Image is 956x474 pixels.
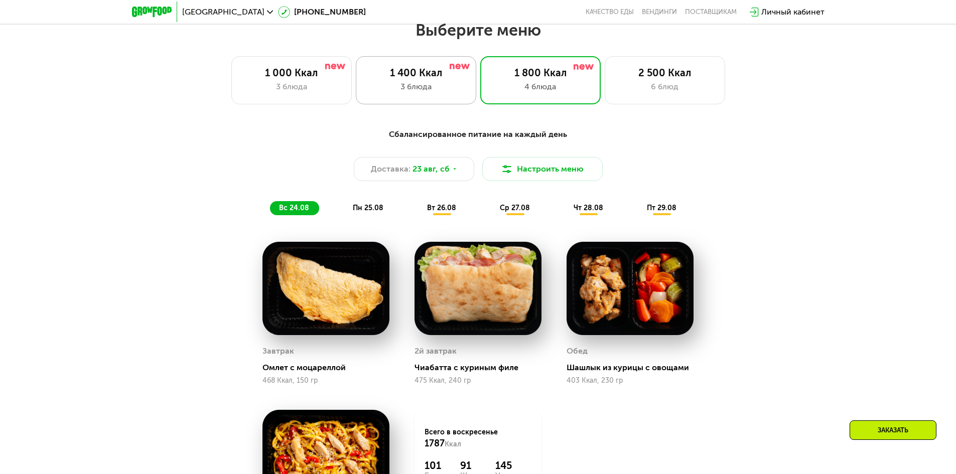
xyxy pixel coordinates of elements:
div: Сбалансированное питание на каждый день [181,128,775,141]
div: Заказать [850,420,936,440]
div: Обед [567,344,588,359]
span: вс 24.08 [279,204,309,212]
div: 4 блюда [491,81,590,93]
span: 1787 [425,438,445,449]
div: 475 Ккал, 240 гр [415,377,541,385]
div: Чиабатта с куриным филе [415,363,550,373]
span: Ккал [445,440,461,448]
h2: Выберите меню [32,20,924,40]
span: вт 26.08 [427,204,456,212]
div: 468 Ккал, 150 гр [262,377,389,385]
div: 101 [425,459,448,471]
span: пн 25.08 [353,204,383,212]
div: Завтрак [262,344,294,359]
span: [GEOGRAPHIC_DATA] [182,8,264,16]
div: 403 Ккал, 230 гр [567,377,694,385]
div: 1 000 Ккал [242,67,341,79]
div: 145 [495,459,531,471]
span: ср 27.08 [500,204,530,212]
a: Вендинги [642,8,677,16]
div: 1 800 Ккал [491,67,590,79]
div: 91 [460,459,483,471]
span: 23 авг, сб [413,163,450,175]
div: 3 блюда [242,81,341,93]
div: 3 блюда [366,81,466,93]
div: Омлет с моцареллой [262,363,397,373]
div: Всего в воскресенье [425,427,531,449]
a: Качество еды [586,8,634,16]
span: пт 29.08 [647,204,676,212]
div: Личный кабинет [761,6,825,18]
button: Настроить меню [482,157,603,181]
div: 2 500 Ккал [615,67,715,79]
div: Шашлык из курицы с овощами [567,363,702,373]
div: 2й завтрак [415,344,457,359]
span: Доставка: [371,163,411,175]
span: чт 28.08 [574,204,603,212]
div: 6 блюд [615,81,715,93]
div: поставщикам [685,8,737,16]
div: 1 400 Ккал [366,67,466,79]
a: [PHONE_NUMBER] [278,6,366,18]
